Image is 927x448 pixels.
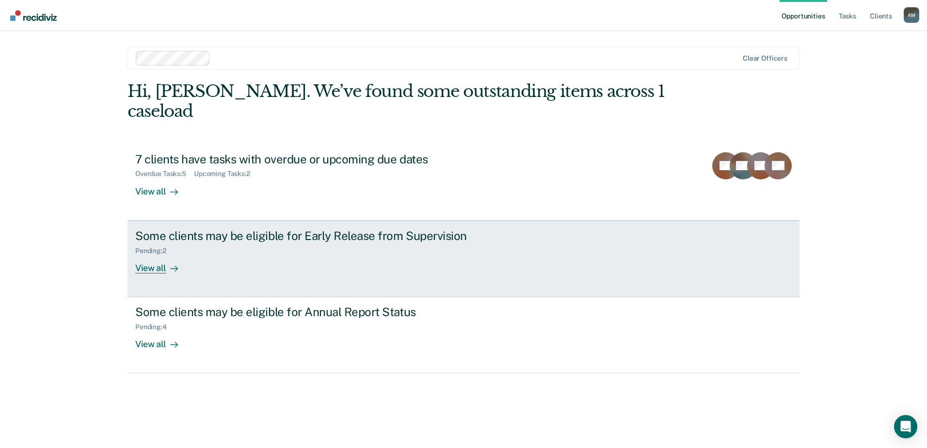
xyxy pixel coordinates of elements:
[135,247,174,255] div: Pending : 2
[135,229,476,243] div: Some clients may be eligible for Early Release from Supervision
[743,54,787,63] div: Clear officers
[894,415,917,438] div: Open Intercom Messenger
[194,170,258,178] div: Upcoming Tasks : 2
[904,7,919,23] button: Profile dropdown button
[135,170,194,178] div: Overdue Tasks : 5
[135,152,476,166] div: 7 clients have tasks with overdue or upcoming due dates
[135,178,190,197] div: View all
[128,297,799,373] a: Some clients may be eligible for Annual Report StatusPending:4View all
[135,331,190,350] div: View all
[128,221,799,297] a: Some clients may be eligible for Early Release from SupervisionPending:2View all
[128,81,665,121] div: Hi, [PERSON_NAME]. We’ve found some outstanding items across 1 caseload
[135,323,175,331] div: Pending : 4
[135,255,190,273] div: View all
[128,144,799,221] a: 7 clients have tasks with overdue or upcoming due datesOverdue Tasks:5Upcoming Tasks:2View all
[10,10,57,21] img: Recidiviz
[135,305,476,319] div: Some clients may be eligible for Annual Report Status
[904,7,919,23] div: A M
